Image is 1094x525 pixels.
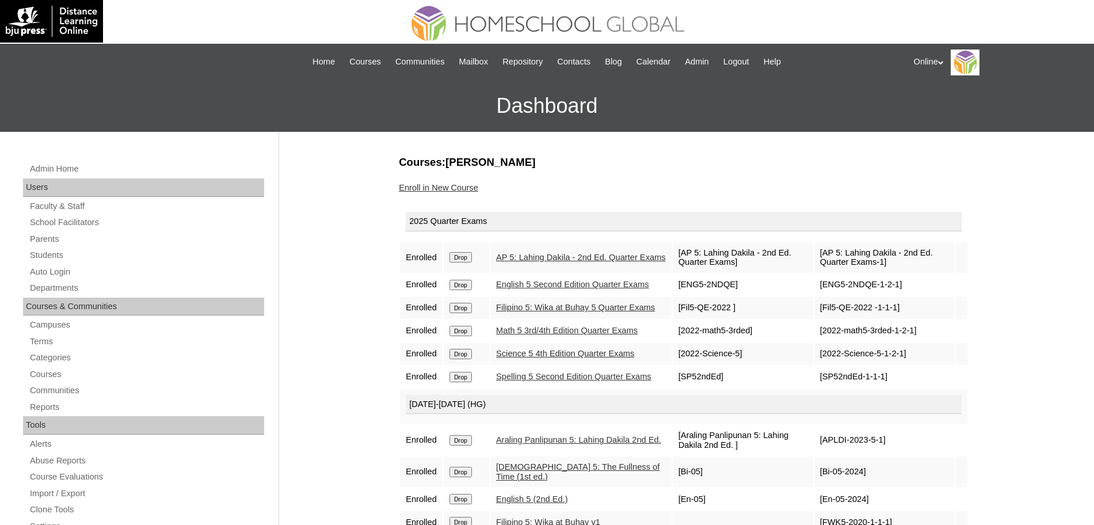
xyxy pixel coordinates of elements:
input: Drop [449,435,472,446]
td: [ENG5-2NDQE] [673,274,813,296]
span: Contacts [557,55,590,69]
a: Spelling 5 Second Edition Quarter Exams [496,372,651,381]
a: Enroll in New Course [399,183,478,192]
td: Enrolled [400,274,443,296]
span: Repository [502,55,543,69]
div: Online [914,50,1083,75]
td: [APLDI-2023-5-1] [814,425,955,455]
a: Blog [599,55,627,69]
span: Help [764,55,781,69]
a: School Facilitators [29,215,264,230]
span: Mailbox [459,55,489,69]
a: Course Evaluations [29,470,264,484]
td: [2022-math5-3rded] [673,320,813,342]
td: [En-05-2024] [814,488,955,510]
td: [AP 5: Lahing Dakila - 2nd Ed. Quarter Exams] [673,242,813,273]
a: Courses [29,367,264,382]
span: Logout [723,55,749,69]
a: Import / Export [29,486,264,501]
a: Categories [29,351,264,365]
a: Admin Home [29,162,264,176]
td: [Araling Panlipunan 5: Lahing Dakila 2nd Ed. ] [673,425,813,455]
a: Clone Tools [29,503,264,517]
td: [En-05] [673,488,813,510]
a: Logout [718,55,755,69]
a: AP 5: Lahing Dakila - 2nd Ed. Quarter Exams [496,253,666,262]
input: Drop [449,280,472,290]
a: Faculty & Staff [29,199,264,214]
h3: Dashboard [6,80,1088,132]
a: Communities [390,55,451,69]
a: Contacts [551,55,596,69]
a: Courses [344,55,387,69]
a: Reports [29,400,264,414]
input: Drop [449,326,472,336]
a: Mailbox [453,55,494,69]
a: Communities [29,383,264,398]
td: Enrolled [400,343,443,365]
a: Repository [497,55,548,69]
td: Enrolled [400,297,443,319]
td: [AP 5: Lahing Dakila - 2nd Ed. Quarter Exams-1] [814,242,955,273]
input: Drop [449,372,472,382]
span: Home [312,55,335,69]
a: Filipino 5: Wika at Buhay 5 Quarter Exams [496,303,655,312]
a: Calendar [631,55,676,69]
span: Courses [349,55,381,69]
input: Drop [449,252,472,262]
div: Courses & Communities [23,298,264,316]
h3: Courses:[PERSON_NAME] [399,155,969,170]
td: [Fil5-QE-2022 ] [673,297,813,319]
a: Terms [29,334,264,349]
td: Enrolled [400,456,443,487]
td: Enrolled [400,425,443,455]
a: Alerts [29,437,264,451]
td: [SP52ndEd-1-1-1] [814,366,955,388]
input: Drop [449,349,472,359]
td: [SP52ndEd] [673,366,813,388]
img: Online Academy [951,50,979,75]
a: Parents [29,232,264,246]
a: English 5 (2nd Ed.) [496,494,568,504]
input: Drop [449,303,472,313]
input: Drop [449,467,472,477]
td: [2022-Science-5] [673,343,813,365]
td: Enrolled [400,488,443,510]
a: Math 5 3rd/4th Edition Quarter Exams [496,326,638,335]
div: Users [23,178,264,197]
div: Tools [23,416,264,435]
td: Enrolled [400,366,443,388]
a: Home [307,55,341,69]
td: [Bi-05-2024] [814,456,955,487]
a: Admin [679,55,715,69]
td: [ENG5-2NDQE-1-2-1] [814,274,955,296]
div: 2025 Quarter Exams [406,212,962,231]
input: Drop [449,494,472,504]
span: Blog [605,55,622,69]
td: Enrolled [400,320,443,342]
a: Abuse Reports [29,454,264,468]
a: Help [758,55,787,69]
img: logo-white.png [6,6,97,37]
td: [Fil5-QE-2022 -1-1-1] [814,297,955,319]
a: Auto Login [29,265,264,279]
td: Enrolled [400,242,443,273]
a: Departments [29,281,264,295]
a: Campuses [29,318,264,332]
span: Admin [685,55,709,69]
td: [2022-Science-5-1-2-1] [814,343,955,365]
a: English 5 Second Edition Quarter Exams [496,280,649,289]
span: Calendar [636,55,670,69]
span: Communities [395,55,445,69]
a: Araling Panlipunan 5: Lahing Dakila 2nd Ed. [496,435,661,444]
a: Students [29,248,264,262]
a: [DEMOGRAPHIC_DATA] 5: The Fullness of Time (1st ed.) [496,462,660,481]
div: [DATE]-[DATE] (HG) [406,395,962,414]
td: [2022-math5-3rded-1-2-1] [814,320,955,342]
td: [Bi-05] [673,456,813,487]
a: Science 5 4th Edition Quarter Exams [496,349,634,358]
